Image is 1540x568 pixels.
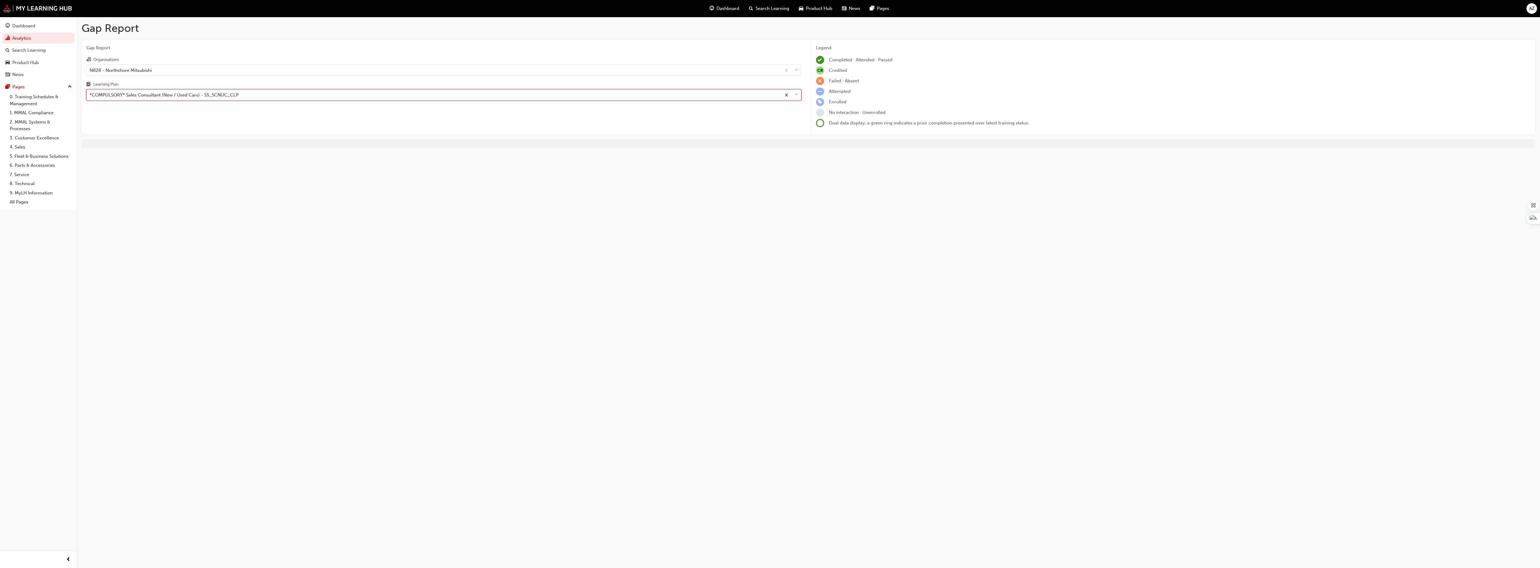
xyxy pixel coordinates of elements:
[816,108,824,117] span: learningRecordVerb_NONE-icon
[12,23,35,29] div: Dashboard
[829,57,892,63] span: Completed · Attended · Passed
[2,81,74,93] button: Pages
[794,66,799,74] span: down-icon
[806,5,832,12] span: Product Hub
[86,57,91,63] span: organisation-icon
[7,197,74,207] a: All Pages
[86,82,91,87] span: learningplan-icon
[3,5,72,12] img: mmal
[2,20,74,32] a: Dashboard
[12,71,24,78] div: News
[12,84,25,90] div: Pages
[5,60,10,66] span: car-icon
[7,133,74,143] a: 3. Customer Excellence
[816,87,824,96] span: learningRecordVerb_ATTEMPT-icon
[93,57,119,63] div: Organisations
[7,108,74,118] a: 1. MMAL Compliance
[68,83,72,91] span: up-icon
[829,78,859,84] span: Failed · Absent
[93,81,119,87] div: Learning Plan
[870,5,874,12] span: pages-icon
[2,19,74,81] button: DashboardAnalyticsSearch LearningProduct HubNews
[7,118,74,133] a: 2. MMAL Systems & Processes
[2,45,74,56] a: Search Learning
[7,161,74,170] a: 6. Parts & Accessories
[12,59,39,66] div: Product Hub
[1526,3,1537,14] button: AZ
[865,2,894,15] a: pages-iconPages
[710,5,714,12] span: guage-icon
[7,142,74,152] a: 4. Sales
[816,56,824,64] span: learningRecordVerb_COMPLETE-icon
[794,91,799,99] span: down-icon
[837,2,865,15] a: news-iconNews
[7,188,74,198] a: 9. MyLH Information
[744,2,794,15] a: search-iconSearch Learning
[749,5,753,12] span: search-icon
[705,2,744,15] a: guage-iconDashboard
[756,5,789,12] span: Search Learning
[842,5,846,12] span: news-icon
[816,77,824,85] span: learningRecordVerb_FAIL-icon
[5,72,10,78] span: news-icon
[794,2,837,15] a: car-iconProduct Hub
[7,152,74,161] a: 5. Fleet & Business Solutions
[1529,5,1535,12] span: AZ
[82,22,1535,35] h1: Gap Report
[5,23,10,29] span: guage-icon
[7,179,74,188] a: 8. Technical
[829,89,851,94] span: Attempted
[12,47,46,54] div: Search Learning
[829,120,1029,126] span: Dual data display; a green ring indicates a prior completion presented over latest training status.
[829,99,846,105] span: Enrolled
[90,67,152,74] div: N828 - Northshore Mitsubishi
[829,110,885,115] span: No interaction · Unenrolled
[816,66,824,75] span: null-icon
[2,57,74,68] a: Product Hub
[2,33,74,44] a: Analytics
[2,69,74,80] a: News
[816,44,1531,51] div: Legend
[799,5,803,12] span: car-icon
[5,48,10,53] span: search-icon
[7,92,74,108] a: 0. Training Schedules & Management
[7,170,74,179] a: 7. Service
[66,556,71,563] span: prev-icon
[90,92,239,99] div: *COMPULSORY* Sales Consultant (New / Used Cars) - SS_SCNUC_CLP
[86,44,801,51] span: Gap Report
[5,84,10,90] span: pages-icon
[816,98,824,106] span: learningRecordVerb_ENROLL-icon
[877,5,889,12] span: Pages
[829,68,847,73] span: Credited
[849,5,860,12] span: News
[716,5,739,12] span: Dashboard
[5,36,10,41] span: chart-icon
